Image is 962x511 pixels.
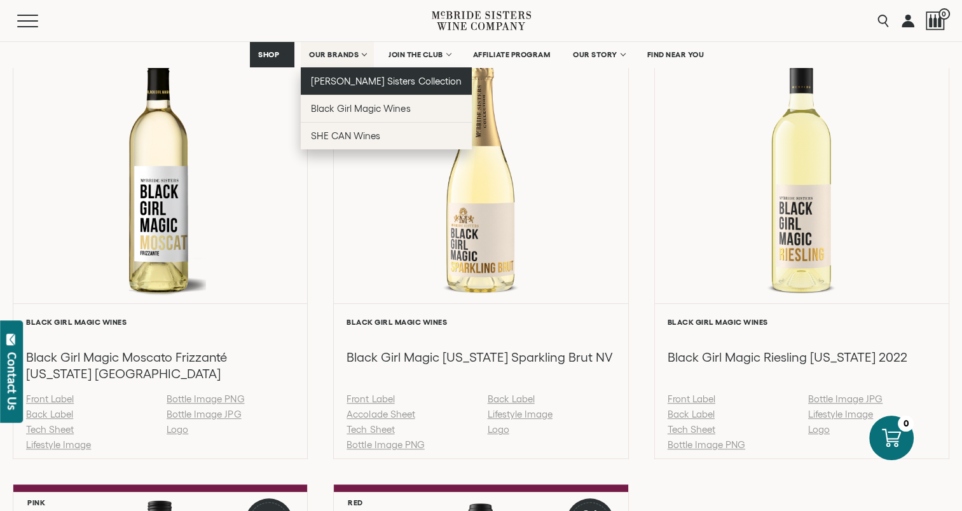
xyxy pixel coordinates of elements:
a: SHE CAN Wines [301,122,472,149]
a: Back Label [668,409,715,419]
span: FIND NEAR YOU [647,50,704,59]
span: AFFILIATE PROGRAM [473,50,551,59]
a: SHOP [250,42,294,67]
button: Mobile Menu Trigger [17,15,63,27]
a: Front Label [347,393,394,404]
span: Black Girl Magic Wines [311,103,410,114]
a: Logo [167,424,188,435]
h3: Black Girl Magic Moscato Frizzanté [US_STATE] [GEOGRAPHIC_DATA] [26,349,294,382]
a: AFFILIATE PROGRAM [465,42,559,67]
h3: Black Girl Magic Riesling [US_STATE] 2022 [668,349,936,365]
span: 0 [938,8,950,20]
a: Tech Sheet [26,424,74,435]
div: 0 [898,416,914,432]
a: Bottle Image PNG [668,439,745,450]
span: JOIN THE CLUB [388,50,443,59]
span: OUR BRANDS [309,50,359,59]
a: OUR STORY [565,42,633,67]
a: Accolade Sheet [347,409,415,419]
a: Black Girl Magic Wines [301,95,472,122]
a: Bottle Image PNG [347,439,424,450]
a: Bottle Image PNG [167,393,244,404]
a: [PERSON_NAME] Sisters Collection [301,67,472,95]
span: SHE CAN Wines [311,130,380,141]
a: Bottle Image JPG [167,409,241,419]
span: [PERSON_NAME] Sisters Collection [311,76,462,86]
h6: Black Girl Magic Wines [347,318,615,326]
h6: Black Girl Magic Wines [26,318,294,326]
a: Bottle Image JPG [808,393,883,404]
a: FIND NEAR YOU [639,42,713,67]
h6: Red [348,498,363,507]
a: Logo [808,424,830,435]
h3: Black Girl Magic [US_STATE] Sparkling Brut NV [347,349,615,365]
a: Lifestyle Image [26,439,91,450]
span: OUR STORY [573,50,617,59]
a: OUR BRANDS [301,42,374,67]
a: Back Label [487,393,534,404]
h6: Pink [27,498,45,507]
a: Front Label [26,393,74,404]
a: Logo [487,424,509,435]
a: Tech Sheet [668,424,715,435]
a: Lifestyle Image [487,409,552,419]
div: Contact Us [6,352,18,410]
a: JOIN THE CLUB [380,42,458,67]
a: Lifestyle Image [808,409,873,419]
h6: Black Girl Magic Wines [668,318,936,326]
span: SHOP [258,50,280,59]
a: Back Label [26,409,73,419]
a: Tech Sheet [347,424,394,435]
a: Front Label [668,393,715,404]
